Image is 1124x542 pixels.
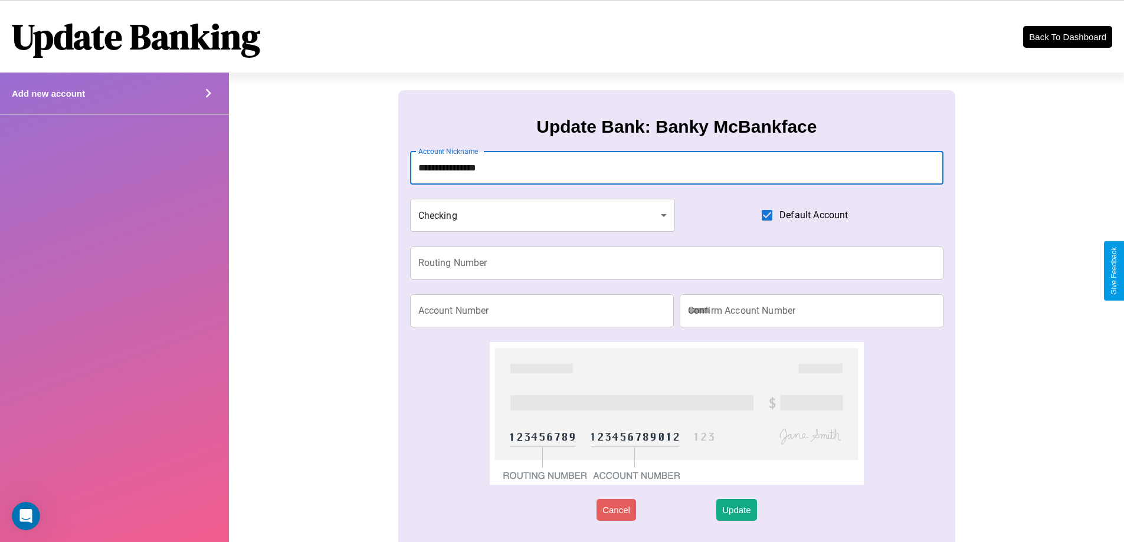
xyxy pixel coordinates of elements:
button: Update [716,499,756,521]
span: Default Account [779,208,848,222]
div: Checking [410,199,676,232]
iframe: Intercom live chat [12,502,40,530]
h4: Add new account [12,88,85,98]
h3: Update Bank: Banky McBankface [536,117,817,137]
label: Account Nickname [418,146,479,156]
div: Give Feedback [1110,247,1118,295]
h1: Update Banking [12,12,260,61]
img: check [490,342,863,485]
button: Back To Dashboard [1023,26,1112,48]
button: Cancel [597,499,636,521]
